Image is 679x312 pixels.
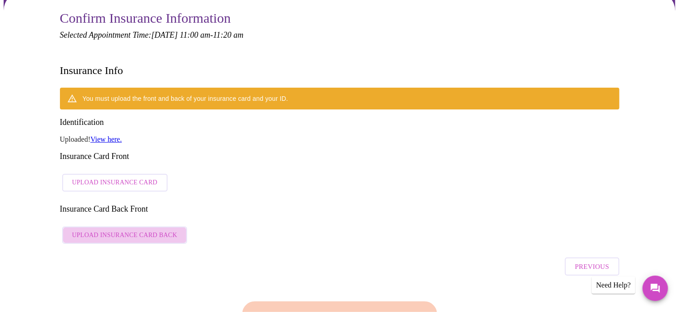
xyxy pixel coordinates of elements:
[60,135,620,144] p: Uploaded!
[72,230,178,241] span: Upload Insurance Card Back
[565,258,619,276] button: Previous
[60,118,620,127] h3: Identification
[60,204,620,214] h3: Insurance Card Back Front
[62,174,168,192] button: Upload Insurance Card
[60,152,620,161] h3: Insurance Card Front
[592,277,635,294] div: Need Help?
[60,10,620,26] h3: Confirm Insurance Information
[60,64,123,77] h3: Insurance Info
[72,177,158,188] span: Upload Insurance Card
[90,135,122,143] a: View here.
[60,30,244,40] em: Selected Appointment Time: [DATE] 11:00 am - 11:20 am
[83,90,288,107] div: You must upload the front and back of your insurance card and your ID.
[575,261,609,272] span: Previous
[643,276,668,301] button: Messages
[62,227,188,244] button: Upload Insurance Card Back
